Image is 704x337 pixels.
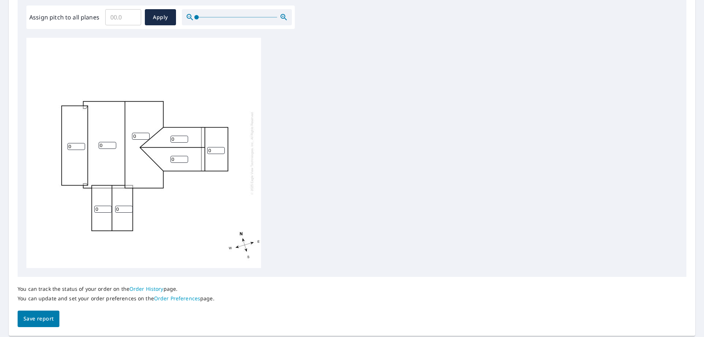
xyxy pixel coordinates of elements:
[18,286,214,292] p: You can track the status of your order on the page.
[29,13,99,22] label: Assign pitch to all planes
[129,285,164,292] a: Order History
[18,295,214,302] p: You can update and set your order preferences on the page.
[145,9,176,25] button: Apply
[23,314,54,323] span: Save report
[151,13,170,22] span: Apply
[18,311,59,327] button: Save report
[154,295,200,302] a: Order Preferences
[105,7,141,28] input: 00.0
